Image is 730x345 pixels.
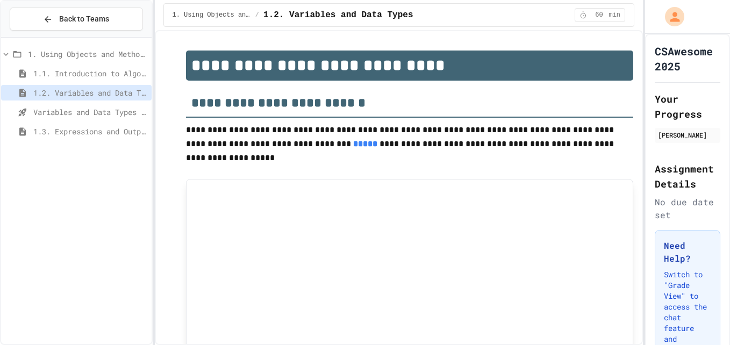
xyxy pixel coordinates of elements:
[658,130,717,140] div: [PERSON_NAME]
[10,8,143,31] button: Back to Teams
[609,11,620,19] span: min
[33,87,147,98] span: 1.2. Variables and Data Types
[173,11,251,19] span: 1. Using Objects and Methods
[33,126,147,137] span: 1.3. Expressions and Output [New]
[654,4,687,29] div: My Account
[655,44,720,74] h1: CSAwesome 2025
[655,196,720,221] div: No due date set
[255,11,259,19] span: /
[655,161,720,191] h2: Assignment Details
[263,9,413,21] span: 1.2. Variables and Data Types
[33,106,147,118] span: Variables and Data Types - Quiz
[28,48,147,60] span: 1. Using Objects and Methods
[590,11,607,19] span: 60
[59,13,109,25] span: Back to Teams
[33,68,147,79] span: 1.1. Introduction to Algorithms, Programming, and Compilers
[655,91,720,121] h2: Your Progress
[664,239,711,265] h3: Need Help?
